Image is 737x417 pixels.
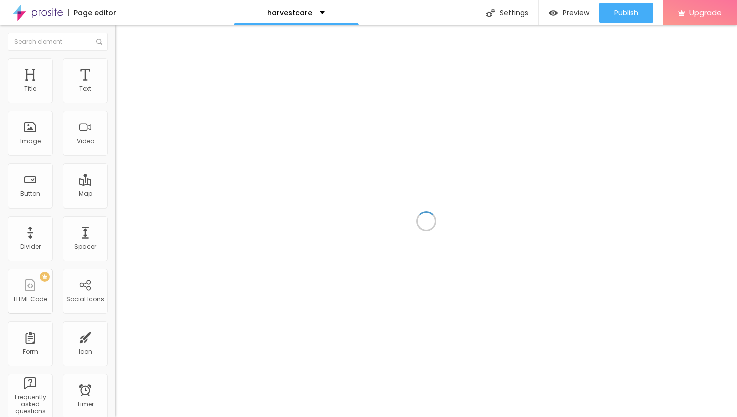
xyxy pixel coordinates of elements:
[24,85,36,92] div: Title
[79,85,91,92] div: Text
[10,394,50,415] div: Frequently asked questions
[20,190,40,197] div: Button
[563,9,589,17] span: Preview
[20,138,41,145] div: Image
[599,3,653,23] button: Publish
[96,39,102,45] img: Icone
[539,3,599,23] button: Preview
[79,190,92,197] div: Map
[79,348,92,355] div: Icon
[66,296,104,303] div: Social Icons
[77,138,94,145] div: Video
[68,9,116,16] div: Page editor
[77,401,94,408] div: Timer
[74,243,96,250] div: Spacer
[486,9,495,17] img: Icone
[14,296,47,303] div: HTML Code
[549,9,558,17] img: view-1.svg
[267,9,312,16] p: harvestcare
[614,9,638,17] span: Publish
[20,243,41,250] div: Divider
[8,33,108,51] input: Search element
[689,8,722,17] span: Upgrade
[23,348,38,355] div: Form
